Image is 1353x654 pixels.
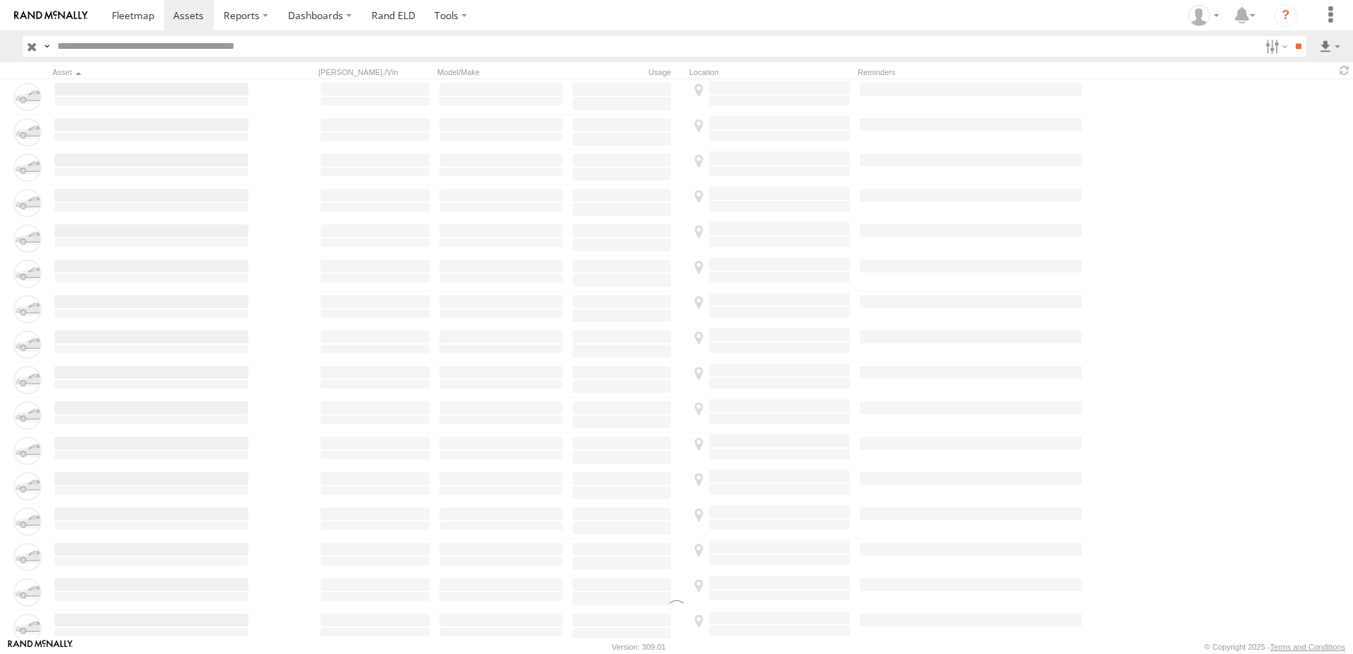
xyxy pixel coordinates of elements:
[1183,5,1224,26] div: Tim Zylstra
[612,643,666,651] div: Version: 309.01
[14,11,88,21] img: rand-logo.svg
[1204,643,1345,651] div: © Copyright 2025 -
[8,640,73,654] a: Visit our Website
[318,67,432,77] div: [PERSON_NAME]./Vin
[52,67,251,77] div: Click to Sort
[570,67,684,77] div: Usage
[1274,4,1297,27] i: ?
[437,67,565,77] div: Model/Make
[858,67,1084,77] div: Reminders
[1260,36,1290,57] label: Search Filter Options
[41,36,52,57] label: Search Query
[1318,36,1342,57] label: Export results as...
[689,67,852,77] div: Location
[1270,643,1345,651] a: Terms and Conditions
[1336,64,1353,77] span: Refresh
